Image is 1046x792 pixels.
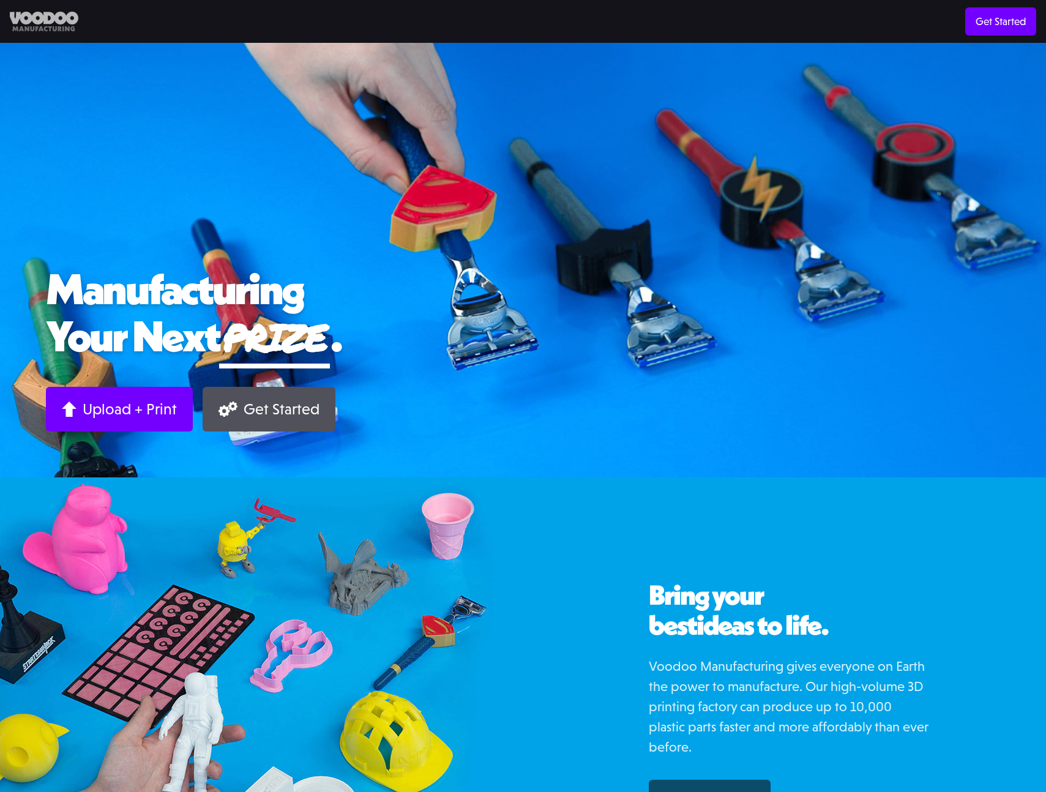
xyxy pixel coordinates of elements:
h1: Manufacturing Your Next . [46,265,1000,368]
h2: Bring your best [649,580,930,641]
span: ideas to life. [697,608,829,642]
img: Voodoo Manufacturing logo [10,12,78,32]
img: Gears [219,402,237,417]
p: Voodoo Manufacturing gives everyone on Earth the power to manufacture. Our high-volume 3D printin... [649,656,930,757]
div: Upload + Print [83,400,177,419]
a: Get Started [203,387,335,431]
a: Get Started [965,7,1036,35]
img: Arrow up [62,402,77,417]
a: Upload + Print [46,387,193,431]
div: Get Started [244,400,319,419]
span: prize [219,310,330,363]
